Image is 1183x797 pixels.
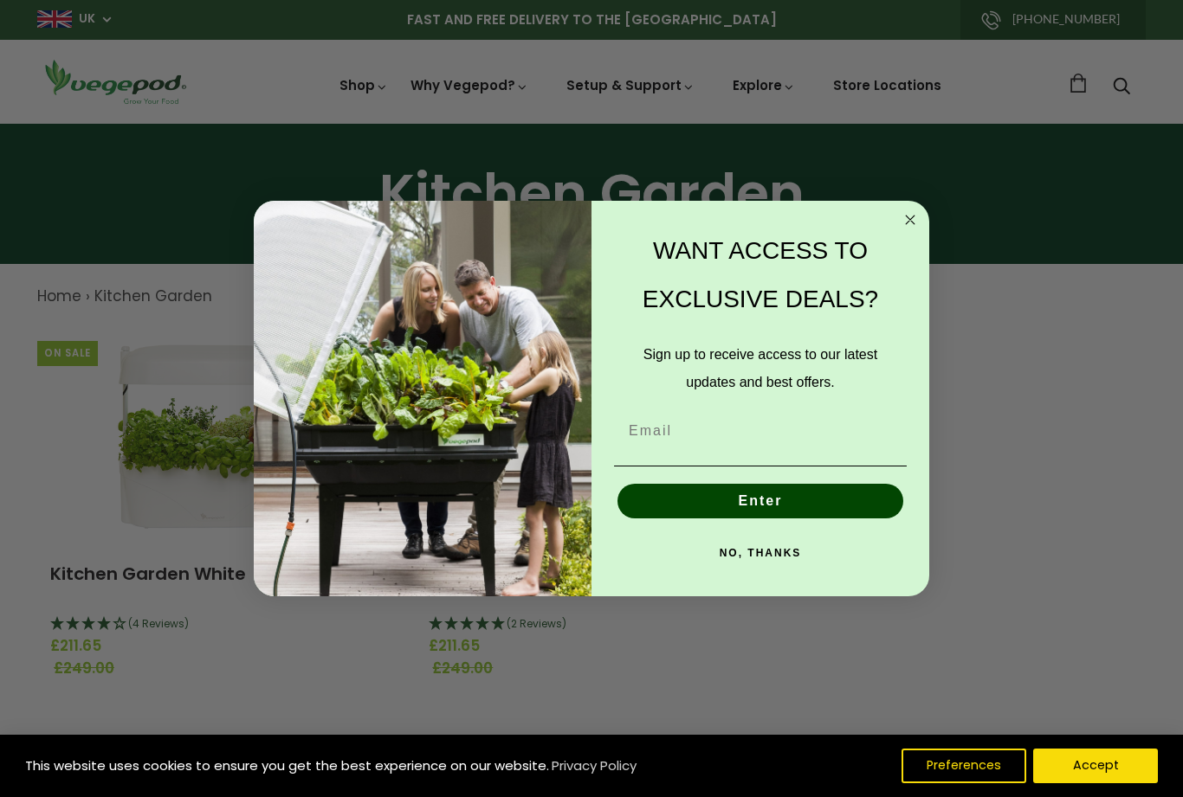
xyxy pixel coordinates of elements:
[900,209,921,230] button: Close dialog
[254,201,591,596] img: e9d03583-1bb1-490f-ad29-36751b3212ff.jpeg
[617,484,903,518] button: Enter
[1033,749,1158,783] button: Accept
[614,414,907,448] input: Email
[643,347,877,389] span: Sign up to receive access to our latest updates and best offers.
[902,749,1026,783] button: Preferences
[614,536,907,570] button: NO, THANKS
[549,750,639,781] a: Privacy Policy (opens in a new tab)
[643,237,878,312] span: WANT ACCESS TO EXCLUSIVE DEALS?
[25,756,549,775] span: This website uses cookies to ensure you get the best experience on our website.
[614,466,907,466] img: underline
